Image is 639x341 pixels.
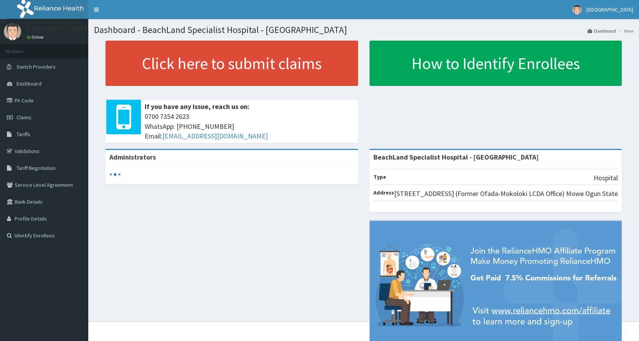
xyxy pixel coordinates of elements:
a: How to Identify Enrollees [370,41,622,86]
span: [GEOGRAPHIC_DATA] [586,6,633,13]
p: [GEOGRAPHIC_DATA] [27,25,90,32]
img: User Image [572,5,582,15]
p: Hospital [594,173,618,183]
h1: Dashboard - BeachLand Specialist Hospital - [GEOGRAPHIC_DATA] [94,25,633,35]
span: 0700 7354 2623 WhatsApp: [PHONE_NUMBER] Email: [145,112,354,141]
span: Tariff Negotiation [17,165,56,171]
span: Switch Providers [17,63,56,70]
span: Tariffs [17,131,30,138]
span: Claims [17,114,31,121]
svg: audio-loading [109,169,121,180]
a: [EMAIL_ADDRESS][DOMAIN_NAME] [162,132,268,140]
b: Address [373,189,394,196]
strong: BeachLand Specialist Hospital - [GEOGRAPHIC_DATA] [373,153,539,161]
b: Type [373,173,386,180]
a: Online [27,35,45,40]
img: User Image [4,23,21,40]
a: Dashboard [588,28,616,34]
b: Administrators [109,153,156,161]
a: Click here to submit claims [106,41,358,86]
li: Here [617,28,633,34]
b: If you have any issue, reach us on: [145,102,249,111]
span: Dashboard [17,80,41,87]
p: [STREET_ADDRESS] (Former Ofada-Mokoloki LCDA Office) Mowe Ogun State [394,189,618,199]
